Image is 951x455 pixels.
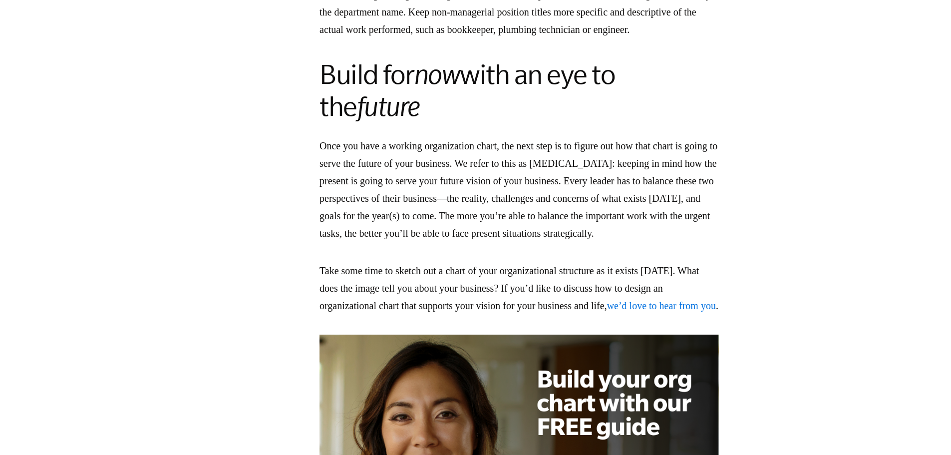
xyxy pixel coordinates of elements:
[414,59,460,89] em: now
[319,137,719,242] p: Once you have a working organization chart, the next step is to figure out how that chart is goin...
[319,262,719,315] p: Take some time to sketch out a chart of your organizational structure as it exists [DATE]. What d...
[607,300,716,311] a: we’d love to hear from you
[901,407,951,455] iframe: Chat Widget
[319,58,719,122] h2: Build for with an eye to the
[357,91,420,121] em: future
